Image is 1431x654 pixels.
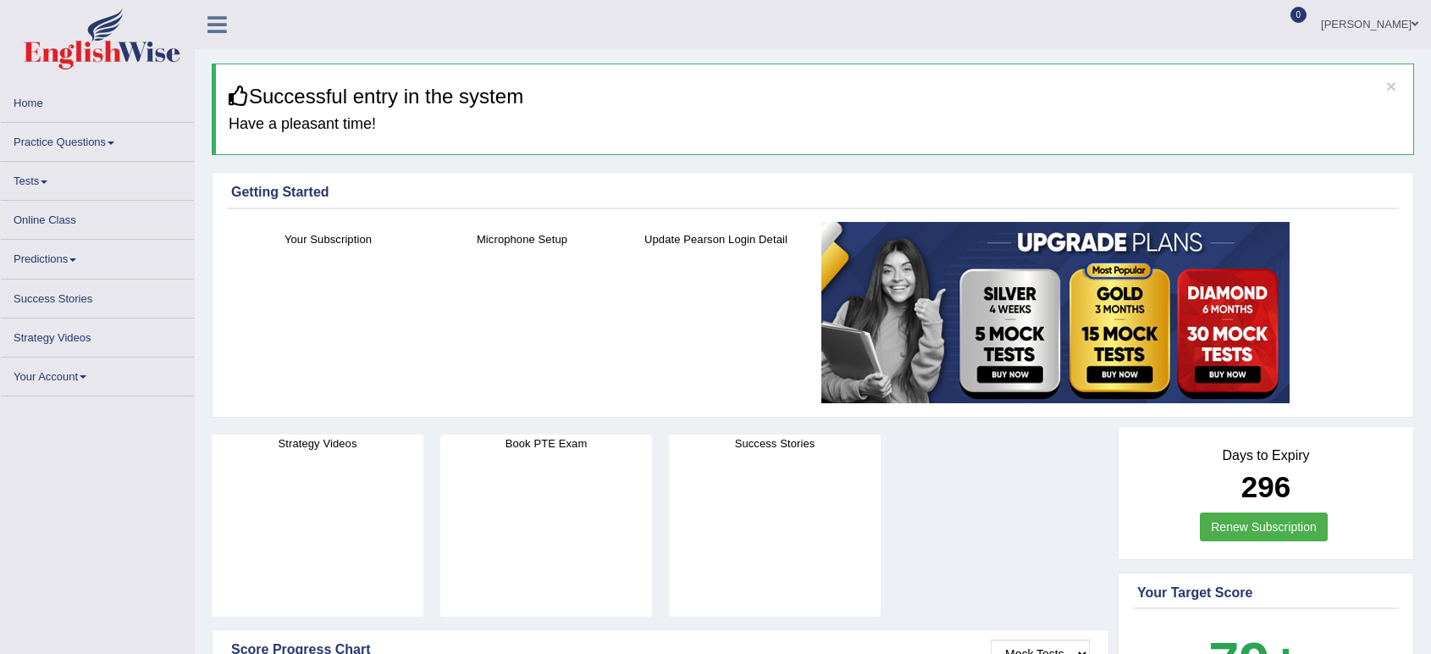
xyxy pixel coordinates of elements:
div: Your Target Score [1137,583,1395,603]
h4: Have a pleasant time! [229,116,1401,133]
h4: Days to Expiry [1137,448,1395,463]
a: Renew Subscription [1200,513,1328,541]
a: Predictions [1,240,194,273]
a: Your Account [1,357,194,391]
h3: Successful entry in the system [229,86,1401,108]
h4: Book PTE Exam [440,435,652,452]
div: Getting Started [231,182,1395,202]
button: × [1386,77,1396,95]
h4: Microphone Setup [434,230,611,248]
a: Home [1,84,194,117]
a: Tests [1,162,194,195]
a: Success Stories [1,280,194,313]
span: 0 [1290,7,1307,23]
img: small5.jpg [821,222,1290,403]
a: Practice Questions [1,123,194,156]
h4: Update Pearson Login Detail [627,230,804,248]
b: 296 [1241,470,1290,503]
a: Strategy Videos [1,319,194,352]
h4: Strategy Videos [212,435,423,452]
a: Online Class [1,201,194,234]
h4: Your Subscription [240,230,417,248]
h4: Success Stories [669,435,881,452]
